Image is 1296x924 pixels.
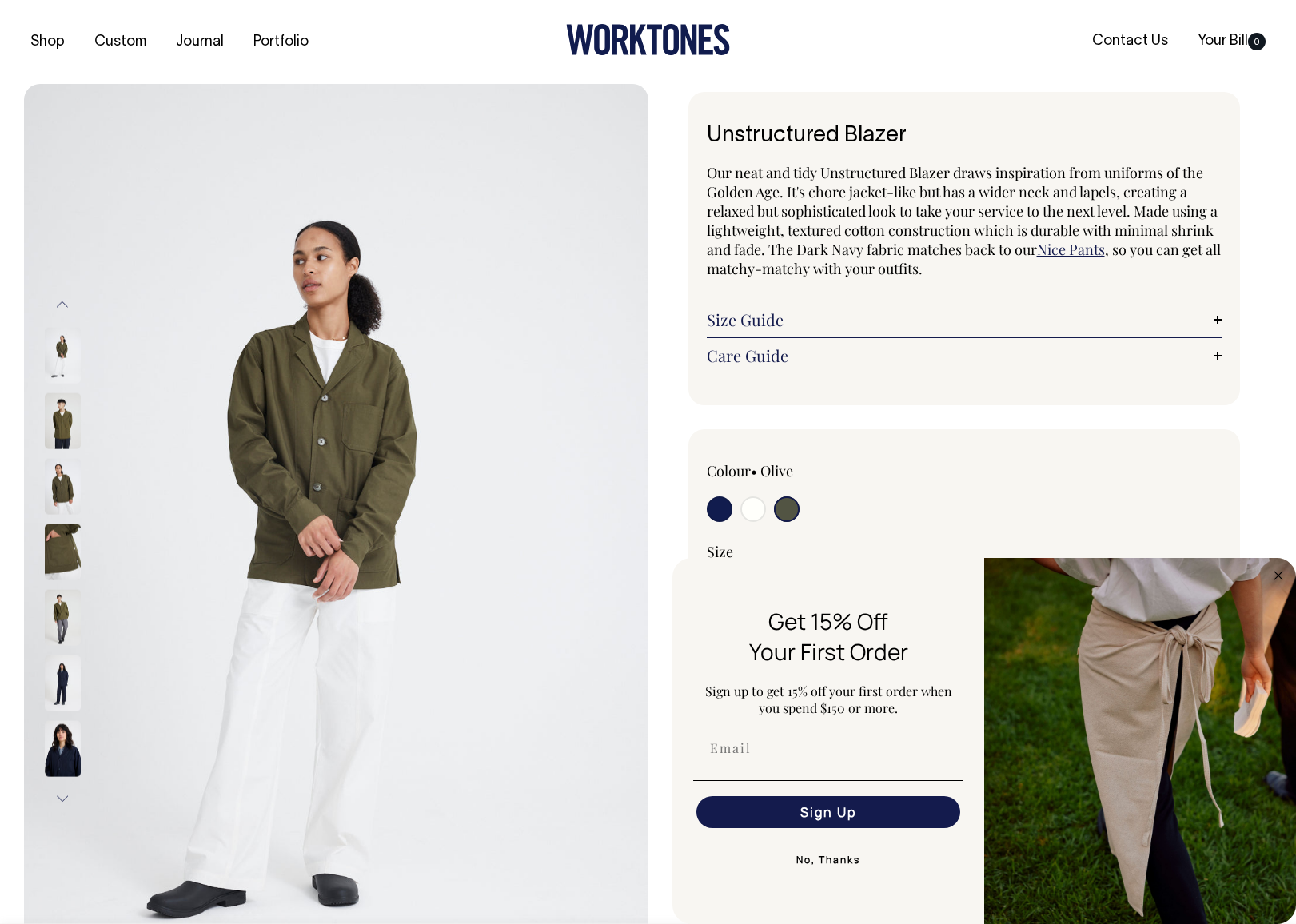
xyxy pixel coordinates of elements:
button: Sign Up [696,796,960,828]
span: Your First Order [749,636,908,667]
span: Our neat and tidy Unstructured Blazer draws inspiration from uniforms of the Golden Age. It's cho... [707,163,1218,259]
div: Size [707,542,1222,561]
img: olive [45,458,81,514]
span: , so you can get all matchy-matchy with your outfits. [707,240,1221,278]
a: Journal [169,29,230,55]
span: Sign up to get 15% off your first order when you spend $150 or more. [705,683,952,716]
img: olive [45,327,81,383]
h1: Unstructured Blazer [707,124,1222,149]
a: Shop [24,29,71,55]
label: Olive [760,461,793,480]
button: Close dialog [1269,566,1288,585]
a: Contact Us [1086,28,1174,54]
img: olive [45,589,81,645]
span: • [751,461,757,480]
span: 0 [1248,33,1266,50]
span: Get 15% Off [768,606,888,636]
a: Custom [88,29,153,55]
a: Nice Pants [1037,240,1105,259]
img: 5e34ad8f-4f05-4173-92a8-ea475ee49ac9.jpeg [984,558,1296,924]
button: No, Thanks [693,844,963,876]
a: Portfolio [247,29,315,55]
img: olive [45,524,81,579]
div: Colour [707,461,913,480]
a: Your Bill0 [1191,28,1272,54]
img: dark-navy [45,720,81,776]
button: Previous [50,287,74,323]
input: Email [696,732,960,764]
img: olive [45,392,81,448]
a: Size Guide [707,310,1222,329]
div: FLYOUT Form [672,558,1296,924]
a: Care Guide [707,346,1222,365]
button: Next [50,781,74,817]
img: dark-navy [45,655,81,711]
